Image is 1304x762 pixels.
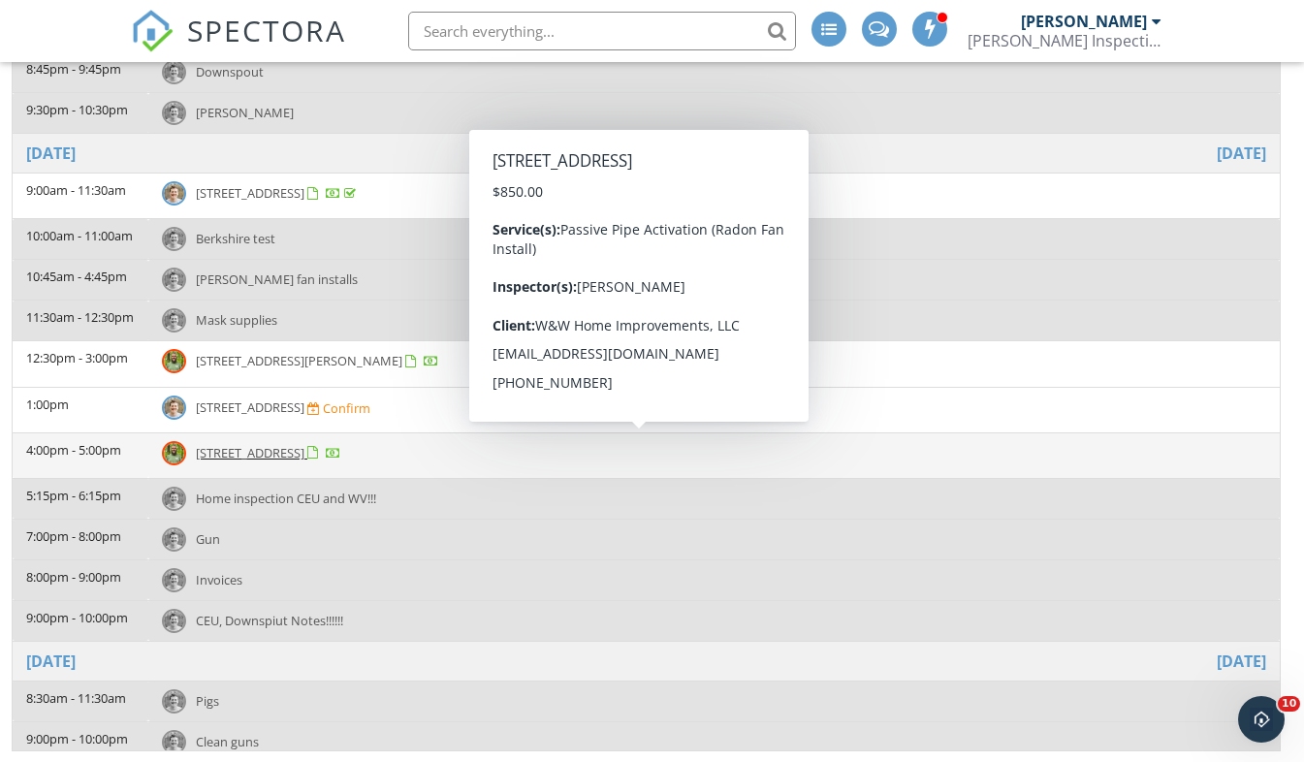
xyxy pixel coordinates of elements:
[1238,696,1285,743] iframe: Intercom live chat
[13,387,148,432] td: 1:00pm
[162,181,186,206] img: 866bcc763a8942918df087d46a3aed48.jpeg
[162,101,186,125] img: 866bcc763a8942918df087d46a3aed48.jpeg
[196,530,220,548] span: Gun
[196,733,259,750] span: Clean guns
[162,527,186,552] img: 866bcc763a8942918df087d46a3aed48.jpeg
[162,609,186,633] img: 866bcc763a8942918df087d46a3aed48.jpeg
[162,441,186,465] img: 282103515_1373676629771264_1950377199176178776_n.jpg
[196,612,343,629] span: CEU, Downspiut Notes!!!!!!
[162,60,186,84] img: 866bcc763a8942918df087d46a3aed48.jpeg
[196,311,277,329] span: Mask supplies
[13,559,148,600] td: 8:00pm - 9:00pm
[196,230,275,247] span: Berkshire test
[13,301,148,341] td: 11:30am - 12:30pm
[187,10,346,50] span: SPECTORA
[162,568,186,592] img: 866bcc763a8942918df087d46a3aed48.jpeg
[162,308,186,333] img: 866bcc763a8942918df087d46a3aed48.jpeg
[196,184,360,202] a: [STREET_ADDRESS]
[196,63,264,80] span: Downspout
[323,400,370,416] div: Confirm
[13,93,148,134] td: 9:30pm - 10:30pm
[13,600,148,641] td: 9:00pm - 10:00pm
[196,104,294,121] span: [PERSON_NAME]
[13,219,148,260] td: 10:00am - 11:00am
[1217,142,1266,165] a: Go to September 26, 2025
[162,268,186,292] img: 866bcc763a8942918df087d46a3aed48.jpeg
[162,730,186,754] img: 866bcc763a8942918df087d46a3aed48.jpeg
[162,396,186,420] img: 866bcc763a8942918df087d46a3aed48.jpeg
[196,184,304,202] span: [STREET_ADDRESS]
[162,689,186,714] img: 866bcc763a8942918df087d46a3aed48.jpeg
[1278,696,1300,712] span: 10
[13,260,148,301] td: 10:45am - 4:45pm
[13,52,148,93] td: 8:45pm - 9:45pm
[13,478,148,519] td: 5:15pm - 6:15pm
[13,641,1280,681] th: Go to September 27, 2025
[1021,12,1147,31] div: [PERSON_NAME]
[196,571,242,588] span: Invoices
[162,227,186,251] img: 866bcc763a8942918df087d46a3aed48.jpeg
[13,721,148,762] td: 9:00pm - 10:00pm
[196,444,304,461] span: [STREET_ADDRESS]
[13,519,148,559] td: 7:00pm - 8:00pm
[196,270,358,288] span: [PERSON_NAME] fan installs
[26,650,76,673] a: Go to September 27, 2025
[26,142,76,165] a: Go to September 26, 2025
[13,174,148,219] td: 9:00am - 11:30am
[13,681,148,721] td: 8:30am - 11:30am
[196,692,219,710] span: Pigs
[196,444,341,461] a: [STREET_ADDRESS]
[307,399,370,418] a: Confirm
[196,398,304,416] span: [STREET_ADDRESS]
[131,26,346,67] a: SPECTORA
[13,134,1280,174] th: Go to September 26, 2025
[196,398,307,416] a: [STREET_ADDRESS]
[162,349,186,373] img: 282103515_1373676629771264_1950377199176178776_n.jpg
[196,352,439,369] a: [STREET_ADDRESS][PERSON_NAME]
[408,12,796,50] input: Search everything...
[1217,650,1266,673] a: Go to September 27, 2025
[196,490,376,507] span: Home inspection CEU and WV!!!
[13,432,148,478] td: 4:00pm - 5:00pm
[13,341,148,387] td: 12:30pm - 3:00pm
[968,31,1161,50] div: Williams Inspection Services, LLC
[162,487,186,511] img: 866bcc763a8942918df087d46a3aed48.jpeg
[131,10,174,52] img: The Best Home Inspection Software - Spectora
[196,352,402,369] span: [STREET_ADDRESS][PERSON_NAME]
